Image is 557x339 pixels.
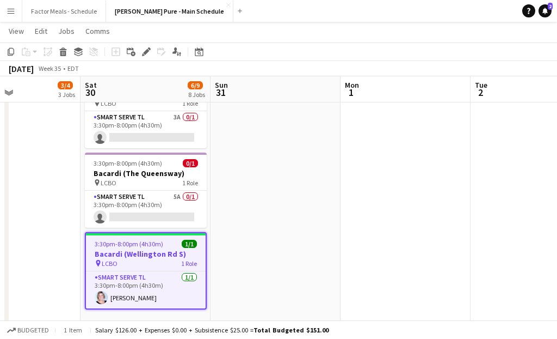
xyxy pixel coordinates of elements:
app-card-role: Smart Serve TL1/13:30pm-8:00pm (4h30m)[PERSON_NAME] [86,271,206,308]
h3: Bacardi (Wellington Rd S) [86,249,206,259]
div: [DATE] [9,63,34,74]
span: 1 Role [182,179,198,187]
span: 2 [548,3,553,10]
span: Comms [85,26,110,36]
span: Tue [475,80,487,90]
a: 2 [539,4,552,17]
span: 1 Role [182,99,198,107]
span: 31 [213,86,228,99]
span: 1 [343,86,359,99]
a: Comms [81,24,114,38]
span: LCBO [101,179,116,187]
h3: Bacardi (The Queensway) [85,168,207,178]
span: 1 item [60,326,86,334]
span: 3:30pm-8:00pm (4h30m) [95,240,163,248]
span: Sat [85,80,97,90]
span: LCBO [102,259,117,268]
a: View [4,24,28,38]
a: Edit [30,24,52,38]
span: 3/4 [58,81,73,89]
span: Budgeted [17,326,49,334]
app-job-card: 3:30pm-8:00pm (4h30m)0/1Bacardi (The Queensway) LCBO1 RoleSmart Serve TL5A0/13:30pm-8:00pm (4h30m) [85,153,207,228]
button: Budgeted [5,324,51,336]
span: Sun [215,80,228,90]
span: 1/1 [182,240,197,248]
span: Week 35 [36,64,63,72]
span: 30 [83,86,97,99]
span: 1 Role [181,259,197,268]
span: 2 [473,86,487,99]
span: 3:30pm-8:00pm (4h30m) [94,159,162,167]
span: LCBO [101,99,116,107]
span: View [9,26,24,36]
span: Jobs [58,26,75,36]
div: Salary $126.00 + Expenses $0.00 + Subsistence $25.00 = [95,326,329,334]
button: Factor Meals - Schedule [22,1,106,22]
app-card-role: Smart Serve TL5A0/13:30pm-8:00pm (4h30m) [85,191,207,228]
app-card-role: Smart Serve TL3A0/13:30pm-8:00pm (4h30m) [85,111,207,148]
span: 6/9 [188,81,203,89]
span: Edit [35,26,47,36]
app-job-card: 3:30pm-8:00pm (4h30m)0/1Bacardi ([GEOGRAPHIC_DATA]) LCBO1 RoleSmart Serve TL3A0/13:30pm-8:00pm (4... [85,63,207,148]
span: 0/1 [183,159,198,167]
button: [PERSON_NAME] Pure - Main Schedule [106,1,233,22]
div: EDT [67,64,79,72]
span: Mon [345,80,359,90]
app-job-card: 3:30pm-8:00pm (4h30m)1/1Bacardi (Wellington Rd S) LCBO1 RoleSmart Serve TL1/13:30pm-8:00pm (4h30m... [85,232,207,310]
div: 8 Jobs [188,90,205,99]
div: 3 Jobs [58,90,75,99]
span: Total Budgeted $151.00 [253,326,329,334]
a: Jobs [54,24,79,38]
